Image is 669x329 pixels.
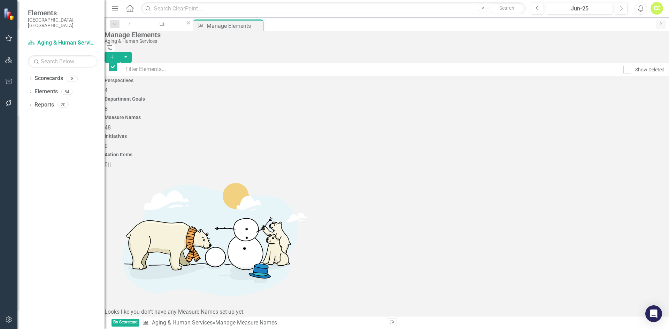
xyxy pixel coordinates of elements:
[651,2,663,15] button: CC
[546,2,613,15] button: Jun-25
[143,26,179,35] div: KS Legal Services
[28,9,98,17] span: Elements
[121,63,619,76] input: Filter Elements...
[34,101,54,109] a: Reports
[105,31,666,39] div: Manage Elements
[105,134,669,139] h4: Initiatives
[67,76,78,81] div: 8
[105,308,669,316] div: Looks like you don't have any Measure Names set up yet.
[548,5,610,13] div: Jun-25
[105,152,669,157] h4: Action Items
[111,319,139,327] span: By Scorecard
[489,3,524,13] button: Search
[137,19,185,28] a: KS Legal Services
[28,39,98,47] a: Aging & Human Services
[207,22,261,30] div: Manage Elements
[28,55,98,68] input: Search Below...
[105,169,314,308] img: Getting started
[499,5,514,11] span: Search
[61,89,72,95] div: 54
[34,88,58,96] a: Elements
[645,305,662,322] div: Open Intercom Messenger
[3,8,16,21] img: ClearPoint Strategy
[105,39,666,44] div: Aging & Human Services
[105,115,669,120] h4: Measure Names
[105,96,669,102] h4: Department Goals
[635,66,664,73] div: Show Deleted
[141,2,526,15] input: Search ClearPoint...
[34,75,63,83] a: Scorecards
[57,102,69,108] div: 20
[142,319,382,327] div: » Manage Measure Names
[105,78,669,83] h4: Perspectives
[28,17,98,29] small: [GEOGRAPHIC_DATA], [GEOGRAPHIC_DATA]
[152,319,213,326] a: Aging & Human Services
